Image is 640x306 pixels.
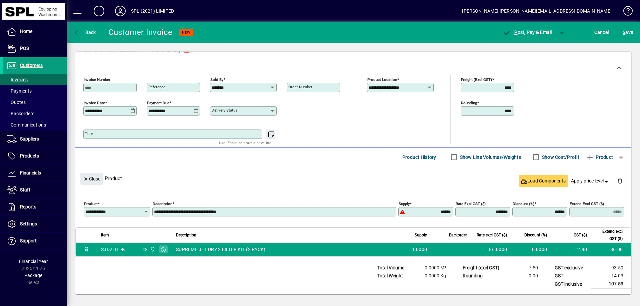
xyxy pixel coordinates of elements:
[67,26,103,38] app-page-header-button: Back
[20,221,37,226] span: Settings
[500,26,555,38] button: Post, Pay & Email
[477,231,507,239] span: Rate excl GST ($)
[461,101,477,105] mat-label: Rounding
[475,246,507,253] div: 86.0000
[74,30,96,35] span: Back
[591,243,631,256] td: 86.00
[456,201,486,206] mat-label: Rate excl GST ($)
[3,74,67,85] a: Invoices
[462,6,612,16] div: [PERSON_NAME] [PERSON_NAME][EMAIL_ADDRESS][DOMAIN_NAME]
[182,30,190,35] span: NEW
[108,27,173,38] div: Customer Invoice
[541,154,579,160] label: Show Cost/Profit
[110,5,131,17] button: Profile
[412,246,427,253] span: 1.0000
[20,204,36,209] span: Reports
[461,77,492,82] mat-label: Freight (excl GST)
[459,154,521,160] label: Show Line Volumes/Weights
[506,272,546,280] td: 0.00
[551,280,591,288] td: GST inclusive
[147,101,169,105] mat-label: Payment due
[3,23,67,40] a: Home
[131,6,174,16] div: SPL (2021) LIMITED
[101,246,129,253] div: SJD2FILT-KIT
[374,272,414,280] td: Total Weight
[20,238,37,243] span: Support
[19,259,48,264] span: Financial Year
[3,85,67,97] a: Payments
[551,264,591,272] td: GST exclusive
[3,108,67,119] a: Backorders
[7,88,32,94] span: Payments
[20,46,29,51] span: POS
[212,108,237,113] mat-label: Delivery status
[84,101,105,105] mat-label: Invoice date
[80,173,103,185] button: Close
[72,26,98,38] button: Back
[399,201,410,206] mat-label: Supply
[7,122,46,128] span: Communications
[612,178,628,184] app-page-header-button: Delete
[574,231,587,239] span: GST ($)
[400,151,439,163] button: Product History
[521,177,566,184] span: Load Components
[3,233,67,249] a: Support
[3,199,67,215] a: Reports
[414,264,454,272] td: 0.0000 M³
[612,173,628,189] button: Delete
[148,85,165,89] mat-label: Reference
[618,1,632,23] a: Knowledge Base
[623,27,633,38] span: ave
[367,77,397,82] mat-label: Product location
[524,231,547,239] span: Discount (%)
[20,63,43,68] span: Customers
[449,231,467,239] span: Backorder
[79,175,105,181] app-page-header-button: Close
[20,29,32,34] span: Home
[20,187,30,192] span: Staff
[568,175,612,187] button: Apply price level
[459,264,506,272] td: Freight (excl GST)
[402,152,436,162] span: Product History
[586,152,613,162] span: Product
[3,131,67,148] a: Suppliers
[24,273,42,278] span: Package
[591,264,631,272] td: 93.50
[88,5,110,17] button: Add
[85,131,93,136] mat-label: Title
[514,30,517,35] span: P
[20,136,39,142] span: Suppliers
[503,30,552,35] span: ost, Pay & Email
[7,77,28,82] span: Invoices
[623,30,625,35] span: S
[7,100,26,105] span: Quotes
[176,231,196,239] span: Description
[219,139,271,147] mat-hint: Use 'Enter' to start a new line
[101,231,109,239] span: Item
[513,201,534,206] mat-label: Discount (%)
[20,170,41,175] span: Financials
[459,272,506,280] td: Rounding
[3,148,67,164] a: Products
[83,173,100,184] span: Close
[7,111,34,116] span: Backorders
[551,272,591,280] td: GST
[75,166,631,190] div: Product
[176,246,265,253] span: SUPREME JET DRY 2 FILTER KIT (2 PACK)
[3,182,67,198] a: Staff
[148,246,156,253] span: SPL (2021) Limited
[84,201,98,206] mat-label: Product
[621,26,635,38] button: Save
[3,165,67,181] a: Financials
[583,151,616,163] button: Product
[84,77,110,82] mat-label: Invoice number
[595,228,623,242] span: Extend excl GST ($)
[591,272,631,280] td: 14.03
[153,201,172,206] mat-label: Description
[288,85,312,89] mat-label: Order number
[374,264,414,272] td: Total Volume
[591,280,631,288] td: 107.53
[210,77,223,82] mat-label: Sold by
[594,27,609,38] span: Cancel
[551,243,591,256] td: 12.90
